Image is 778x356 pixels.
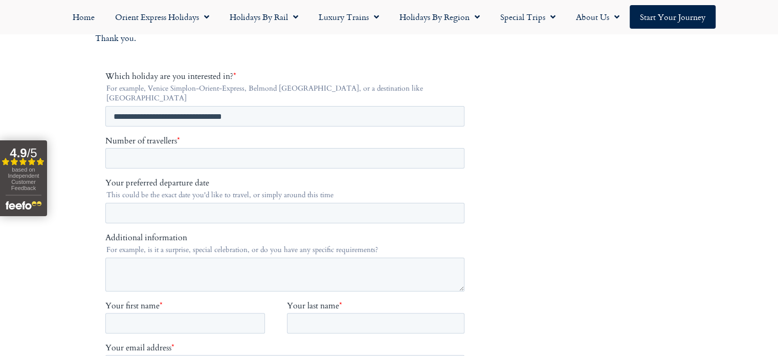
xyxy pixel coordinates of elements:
[219,5,308,29] a: Holidays by Rail
[630,5,716,29] a: Start your Journey
[5,5,773,29] nav: Menu
[389,5,490,29] a: Holidays by Region
[308,5,389,29] a: Luxury Trains
[105,5,219,29] a: Orient Express Holidays
[95,32,479,45] p: Thank you.
[490,5,566,29] a: Special Trips
[62,5,105,29] a: Home
[182,229,234,240] span: Your last name
[566,5,630,29] a: About Us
